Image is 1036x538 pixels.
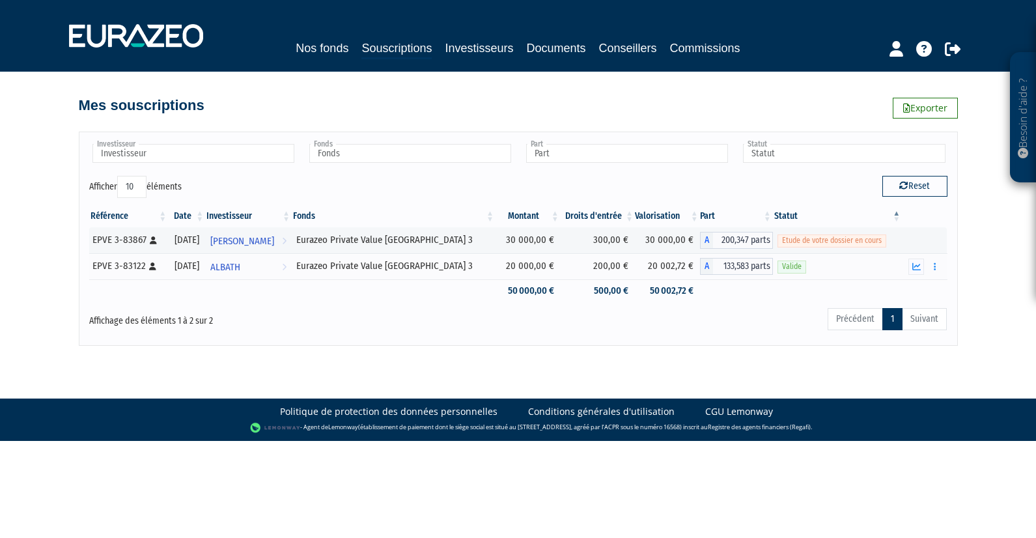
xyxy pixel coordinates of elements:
[89,307,436,328] div: Affichage des éléments 1 à 2 sur 2
[670,39,740,57] a: Commissions
[893,98,958,119] a: Exporter
[210,229,274,253] span: [PERSON_NAME]
[361,39,432,59] a: Souscriptions
[13,421,1023,434] div: - Agent de (établissement de paiement dont le siège social est situé au [STREET_ADDRESS], agréé p...
[777,261,806,273] span: Valide
[882,308,903,330] a: 1
[296,39,348,57] a: Nos fonds
[705,405,773,418] a: CGU Lemonway
[92,233,164,247] div: EPVE 3-83867
[561,205,635,227] th: Droits d'entrée: activer pour trier la colonne par ordre croissant
[205,227,292,253] a: [PERSON_NAME]
[89,176,182,198] label: Afficher éléments
[561,253,635,279] td: 200,00 €
[773,205,903,227] th: Statut : activer pour trier la colonne par ordre d&eacute;croissant
[496,253,561,279] td: 20 000,00 €
[700,258,773,275] div: A - Eurazeo Private Value Europe 3
[496,227,561,253] td: 30 000,00 €
[496,205,561,227] th: Montant: activer pour trier la colonne par ordre croissant
[882,176,947,197] button: Reset
[205,205,292,227] th: Investisseur: activer pour trier la colonne par ordre croissant
[777,234,886,247] span: Etude de votre dossier en cours
[173,259,201,273] div: [DATE]
[635,227,700,253] td: 30 000,00 €
[282,229,287,253] i: Voir l'investisseur
[635,279,700,302] td: 50 002,72 €
[205,253,292,279] a: ALBATH
[496,279,561,302] td: 50 000,00 €
[713,258,773,275] span: 133,583 parts
[561,227,635,253] td: 300,00 €
[280,405,497,418] a: Politique de protection des données personnelles
[635,253,700,279] td: 20 002,72 €
[89,205,169,227] th: Référence : activer pour trier la colonne par ordre croissant
[599,39,657,57] a: Conseillers
[210,255,240,279] span: ALBATH
[527,39,586,57] a: Documents
[168,205,205,227] th: Date: activer pour trier la colonne par ordre croissant
[708,423,811,431] a: Registre des agents financiers (Regafi)
[173,233,201,247] div: [DATE]
[713,232,773,249] span: 200,347 parts
[700,205,773,227] th: Part: activer pour trier la colonne par ordre croissant
[292,205,496,227] th: Fonds: activer pour trier la colonne par ordre croissant
[79,98,204,113] h4: Mes souscriptions
[1016,59,1031,177] p: Besoin d'aide ?
[328,423,358,431] a: Lemonway
[149,262,156,270] i: [Français] Personne physique
[445,39,513,57] a: Investisseurs
[282,255,287,279] i: Voir l'investisseur
[700,232,773,249] div: A - Eurazeo Private Value Europe 3
[250,421,300,434] img: logo-lemonway.png
[69,24,203,48] img: 1732889491-logotype_eurazeo_blanc_rvb.png
[117,176,147,198] select: Afficheréléments
[150,236,157,244] i: [Français] Personne physique
[635,205,700,227] th: Valorisation: activer pour trier la colonne par ordre croissant
[561,279,635,302] td: 500,00 €
[700,258,713,275] span: A
[92,259,164,273] div: EPVE 3-83122
[528,405,675,418] a: Conditions générales d'utilisation
[700,232,713,249] span: A
[296,259,491,273] div: Eurazeo Private Value [GEOGRAPHIC_DATA] 3
[296,233,491,247] div: Eurazeo Private Value [GEOGRAPHIC_DATA] 3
